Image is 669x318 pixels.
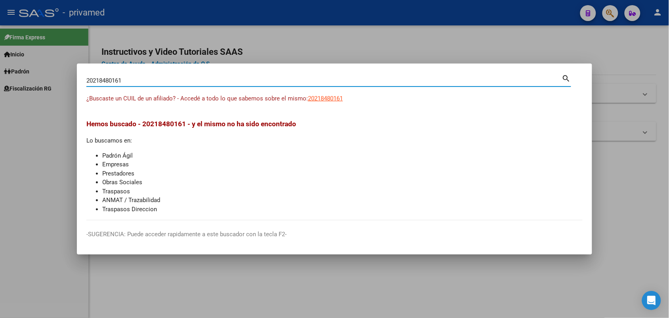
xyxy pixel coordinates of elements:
[102,160,583,169] li: Empresas
[562,73,571,83] mat-icon: search
[102,169,583,178] li: Prestadores
[308,95,343,102] span: 20218480161
[102,205,583,214] li: Traspasos Direccion
[642,291,661,310] div: Open Intercom Messenger
[102,187,583,196] li: Traspasos
[102,151,583,160] li: Padrón Ágil
[102,178,583,187] li: Obras Sociales
[86,230,583,239] p: -SUGERENCIA: Puede acceder rapidamente a este buscador con la tecla F2-
[102,196,583,205] li: ANMAT / Trazabilidad
[86,95,308,102] span: ¿Buscaste un CUIL de un afiliado? - Accedé a todo lo que sabemos sobre el mismo:
[86,119,583,214] div: Lo buscamos en:
[86,120,296,128] span: Hemos buscado - 20218480161 - y el mismo no ha sido encontrado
